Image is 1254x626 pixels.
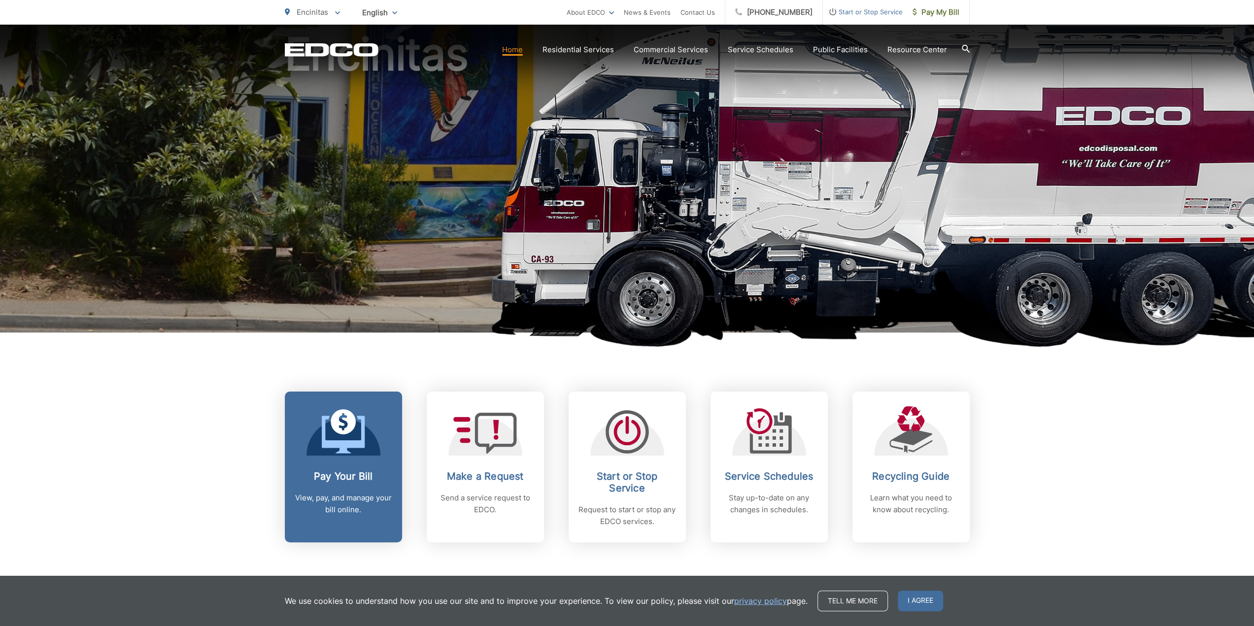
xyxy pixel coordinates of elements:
a: Service Schedules [728,44,793,56]
a: Commercial Services [634,44,708,56]
a: Residential Services [542,44,614,56]
span: English [355,4,405,21]
h2: Pay Your Bill [295,470,392,482]
p: View, pay, and manage your bill online. [295,492,392,516]
h1: Encinitas [285,30,970,341]
span: Pay My Bill [913,6,959,18]
p: Learn what you need to know about recycling. [862,492,960,516]
h2: Start or Stop Service [578,470,676,494]
h2: Make a Request [437,470,534,482]
a: Recycling Guide Learn what you need to know about recycling. [852,392,970,542]
h2: Recycling Guide [862,470,960,482]
span: Encinitas [297,7,328,17]
a: Service Schedules Stay up-to-date on any changes in schedules. [711,392,828,542]
a: Public Facilities [813,44,868,56]
a: Home [502,44,523,56]
a: EDCD logo. Return to the homepage. [285,43,378,57]
span: I agree [898,591,943,611]
p: We use cookies to understand how you use our site and to improve your experience. To view our pol... [285,595,808,607]
a: Contact Us [680,6,715,18]
a: About EDCO [567,6,614,18]
a: Tell me more [817,591,888,611]
a: Make a Request Send a service request to EDCO. [427,392,544,542]
p: Send a service request to EDCO. [437,492,534,516]
h2: Service Schedules [720,470,818,482]
a: Resource Center [887,44,947,56]
p: Stay up-to-date on any changes in schedules. [720,492,818,516]
a: News & Events [624,6,671,18]
a: privacy policy [734,595,787,607]
a: Pay Your Bill View, pay, and manage your bill online. [285,392,402,542]
p: Request to start or stop any EDCO services. [578,504,676,527]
